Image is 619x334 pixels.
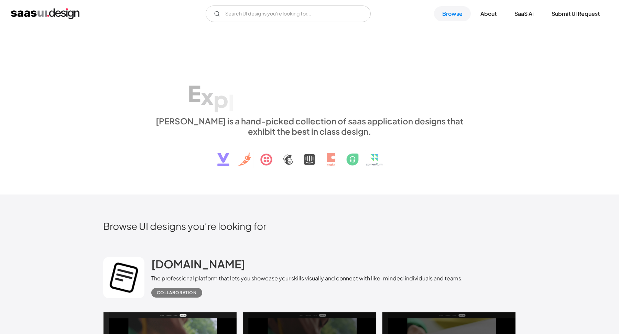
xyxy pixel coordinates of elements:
a: About [472,6,505,21]
h1: Explore SaaS UI design patterns & interactions. [151,56,468,109]
a: Browse [434,6,471,21]
div: l [228,89,234,115]
a: Submit UI Request [543,6,608,21]
a: home [11,8,79,19]
div: x [201,83,214,109]
h2: [DOMAIN_NAME] [151,257,245,271]
div: [PERSON_NAME] is a hand-picked collection of saas application designs that exhibit the best in cl... [151,116,468,136]
div: p [214,86,228,112]
a: SaaS Ai [506,6,542,21]
form: Email Form [206,5,371,22]
a: [DOMAIN_NAME] [151,257,245,274]
h2: Browse UI designs you’re looking for [103,220,516,232]
div: Collaboration [157,289,197,297]
img: text, icon, saas logo [205,136,414,172]
div: E [188,80,201,106]
input: Search UI designs you're looking for... [206,5,371,22]
div: The professional platform that lets you showcase your skills visually and connect with like-minde... [151,274,463,282]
